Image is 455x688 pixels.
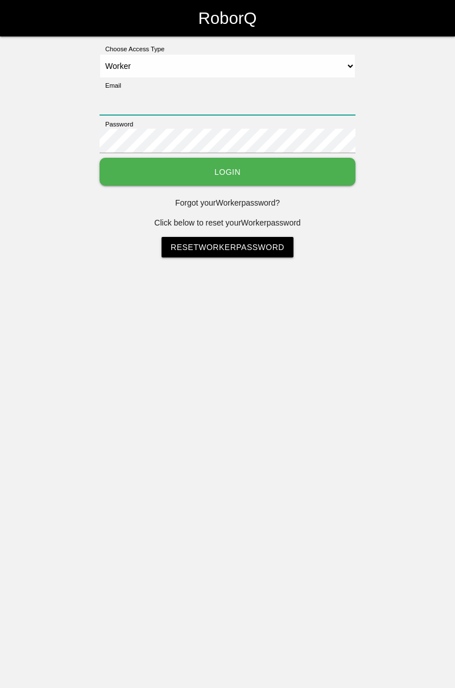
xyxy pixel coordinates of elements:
[100,44,164,54] label: Choose Access Type
[100,81,121,91] label: Email
[100,197,355,209] p: Forgot your Worker password?
[100,217,355,229] p: Click below to reset your Worker password
[100,120,133,129] label: Password
[100,158,355,186] button: Login
[162,237,293,257] a: ResetWorkerPassword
